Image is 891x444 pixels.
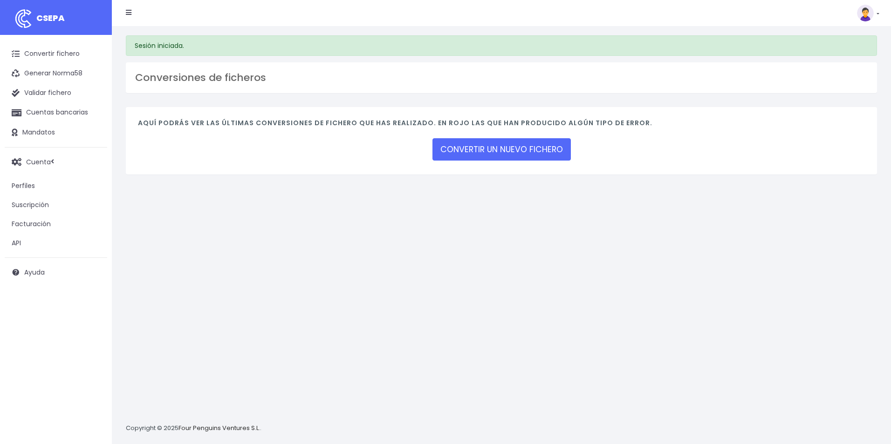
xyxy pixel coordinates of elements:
a: Suscripción [5,195,107,215]
a: Cuenta [5,152,107,172]
h3: Conversiones de ficheros [135,72,868,84]
a: Cuentas bancarias [5,103,107,122]
a: Four Penguins Ventures S.L. [178,424,260,432]
h4: Aquí podrás ver las últimas conversiones de fichero que has realizado. En rojo las que han produc... [138,119,865,132]
span: CSEPA [36,12,65,24]
a: Convertir fichero [5,44,107,64]
div: Sesión iniciada. [126,35,877,56]
a: Perfiles [5,176,107,195]
span: Ayuda [24,268,45,277]
a: Facturación [5,215,107,234]
p: Copyright © 2025 . [126,424,261,433]
a: Generar Norma58 [5,64,107,83]
a: Mandatos [5,123,107,142]
span: Cuenta [26,157,51,166]
a: Validar fichero [5,83,107,103]
a: CONVERTIR UN NUEVO FICHERO [432,138,571,161]
img: logo [12,7,35,30]
a: API [5,234,107,253]
img: profile [857,5,874,21]
a: Ayuda [5,262,107,282]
